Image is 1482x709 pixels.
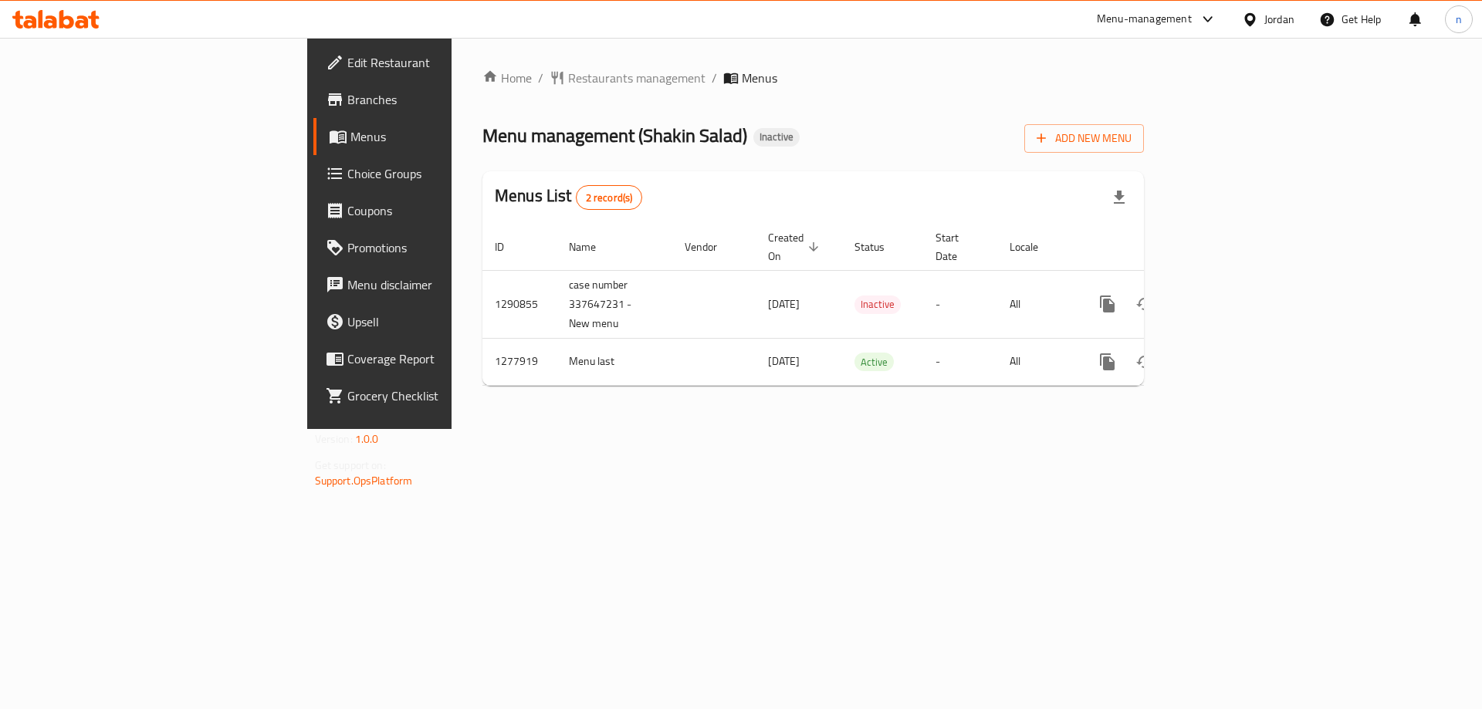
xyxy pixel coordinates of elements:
[854,353,894,371] div: Active
[347,90,543,109] span: Branches
[347,164,543,183] span: Choice Groups
[1126,343,1163,380] button: Change Status
[742,69,777,87] span: Menus
[1456,11,1462,28] span: n
[482,118,747,153] span: Menu management ( Shakin Salad )
[313,44,555,81] a: Edit Restaurant
[923,338,997,385] td: -
[313,118,555,155] a: Menus
[1089,285,1126,322] button: more
[1024,124,1144,153] button: Add New Menu
[313,229,555,266] a: Promotions
[495,184,642,210] h2: Menus List
[569,238,616,256] span: Name
[347,349,543,368] span: Coverage Report
[313,377,555,414] a: Grocery Checklist
[997,338,1077,385] td: All
[482,69,1144,87] nav: breadcrumb
[768,351,800,371] span: [DATE]
[315,471,413,491] a: Support.OpsPlatform
[347,312,543,331] span: Upsell
[315,429,353,449] span: Version:
[936,228,979,265] span: Start Date
[355,429,379,449] span: 1.0.0
[313,340,555,377] a: Coverage Report
[557,270,672,338] td: case number 337647231 - New menu
[347,275,543,294] span: Menu disclaimer
[313,81,555,118] a: Branches
[768,228,824,265] span: Created On
[1101,179,1138,216] div: Export file
[1089,343,1126,380] button: more
[997,270,1077,338] td: All
[576,185,643,210] div: Total records count
[347,201,543,220] span: Coupons
[347,387,543,405] span: Grocery Checklist
[1126,285,1163,322] button: Change Status
[315,455,386,475] span: Get support on:
[768,294,800,314] span: [DATE]
[313,192,555,229] a: Coupons
[753,128,800,147] div: Inactive
[1264,11,1294,28] div: Jordan
[1097,10,1192,29] div: Menu-management
[568,69,705,87] span: Restaurants management
[854,238,905,256] span: Status
[753,130,800,143] span: Inactive
[854,295,901,314] div: Inactive
[577,191,642,205] span: 2 record(s)
[482,224,1250,386] table: enhanced table
[854,353,894,371] span: Active
[1037,129,1132,148] span: Add New Menu
[1077,224,1250,271] th: Actions
[495,238,524,256] span: ID
[854,295,901,313] span: Inactive
[557,338,672,385] td: Menu last
[313,155,555,192] a: Choice Groups
[347,238,543,257] span: Promotions
[350,127,543,146] span: Menus
[923,270,997,338] td: -
[313,266,555,303] a: Menu disclaimer
[550,69,705,87] a: Restaurants management
[313,303,555,340] a: Upsell
[347,53,543,72] span: Edit Restaurant
[1010,238,1058,256] span: Locale
[712,69,717,87] li: /
[685,238,737,256] span: Vendor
